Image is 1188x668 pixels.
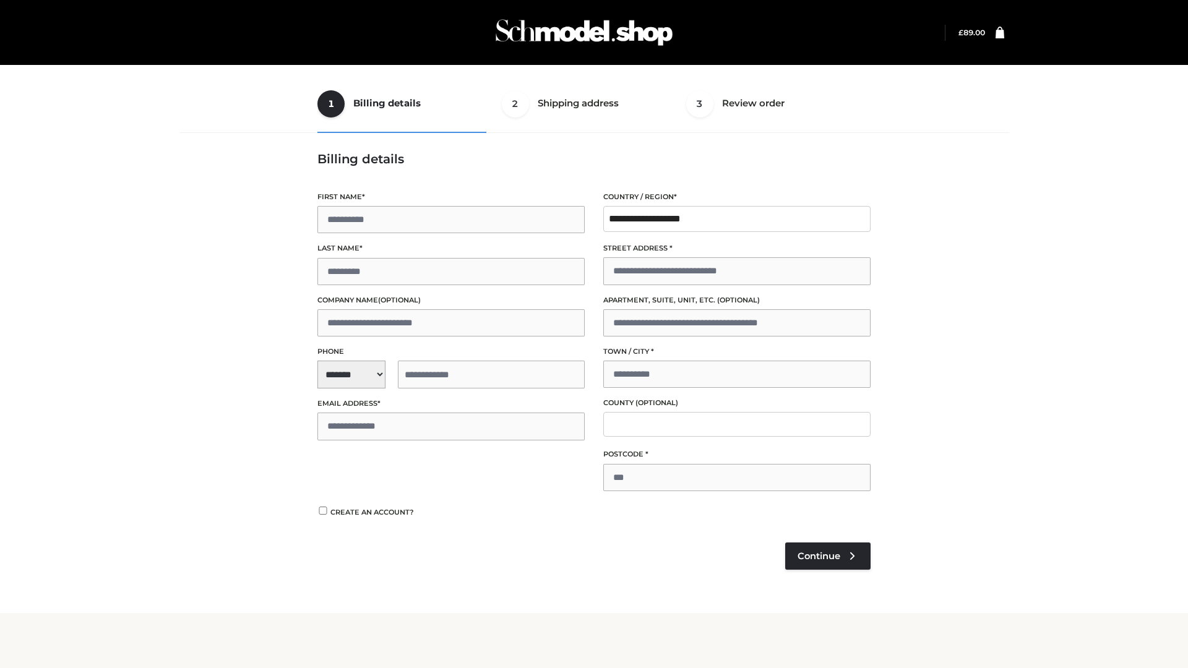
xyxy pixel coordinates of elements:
[603,242,871,254] label: Street address
[317,398,585,409] label: Email address
[603,448,871,460] label: Postcode
[798,550,840,562] span: Continue
[317,294,585,306] label: Company name
[317,507,329,515] input: Create an account?
[958,28,963,37] span: £
[317,346,585,358] label: Phone
[491,8,677,57] img: Schmodel Admin 964
[330,508,414,516] span: Create an account?
[317,242,585,254] label: Last name
[603,346,871,358] label: Town / City
[958,28,985,37] a: £89.00
[603,294,871,306] label: Apartment, suite, unit, etc.
[785,542,871,570] a: Continue
[317,152,871,166] h3: Billing details
[958,28,985,37] bdi: 89.00
[635,398,678,407] span: (optional)
[378,296,421,304] span: (optional)
[603,397,871,409] label: County
[717,296,760,304] span: (optional)
[317,191,585,203] label: First name
[603,191,871,203] label: Country / Region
